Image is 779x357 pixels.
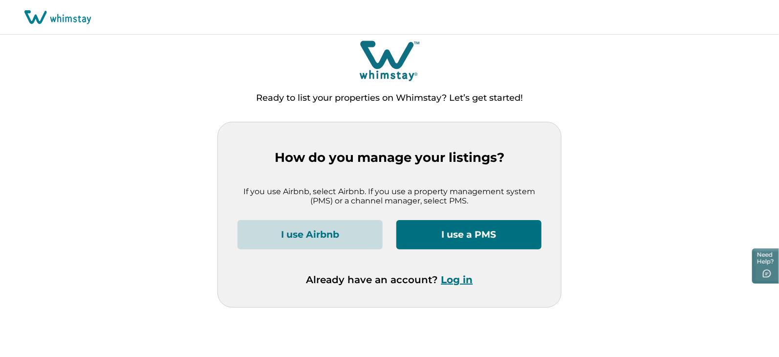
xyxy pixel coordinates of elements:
button: I use Airbnb [238,220,383,249]
p: How do you manage your listings? [238,150,541,165]
button: Log in [441,274,473,286]
p: Ready to list your properties on Whimstay? Let’s get started! [256,93,523,103]
button: I use a PMS [396,220,541,249]
p: Already have an account? [306,274,473,286]
p: If you use Airbnb, select Airbnb. If you use a property management system (PMS) or a channel mana... [238,187,541,206]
